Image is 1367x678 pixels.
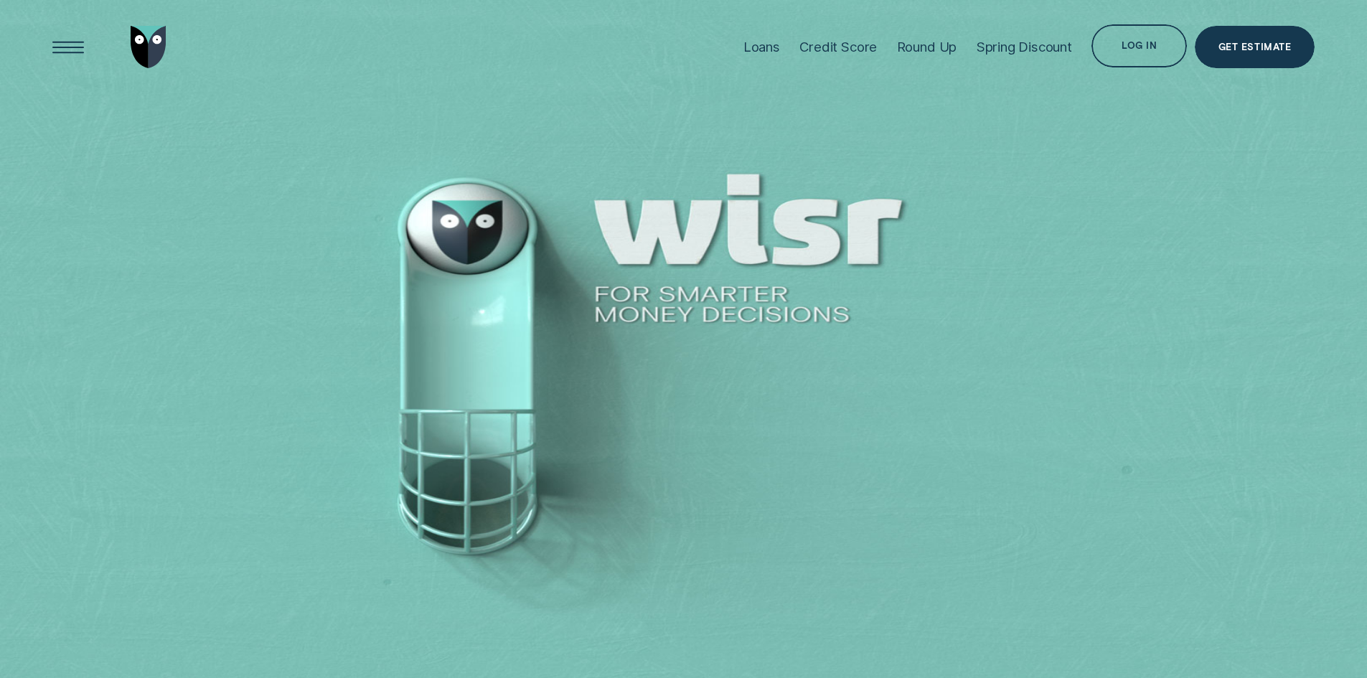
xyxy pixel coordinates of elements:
[47,26,90,69] button: Open Menu
[743,39,780,55] div: Loans
[1091,24,1186,67] button: Log in
[977,39,1072,55] div: Spring Discount
[799,39,877,55] div: Credit Score
[1195,26,1315,69] a: Get Estimate
[131,26,166,69] img: Wisr
[897,39,957,55] div: Round Up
